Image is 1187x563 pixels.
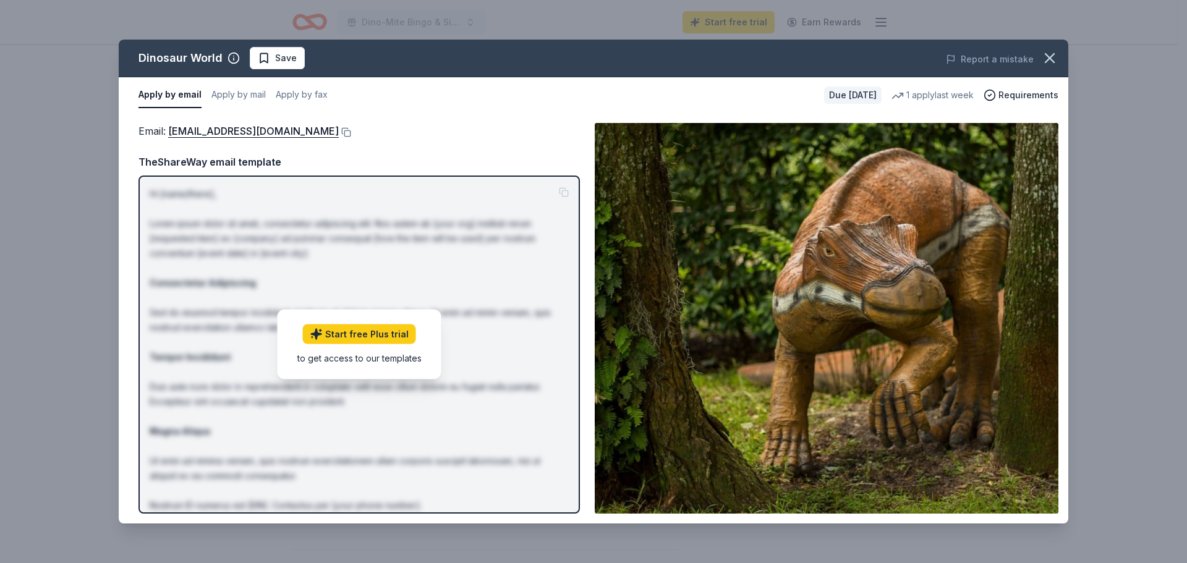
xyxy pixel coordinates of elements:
[275,51,297,66] span: Save
[150,352,231,362] strong: Tempor Incididunt
[998,88,1058,103] span: Requirements
[946,52,1034,67] button: Report a mistake
[150,277,256,288] strong: Consectetur Adipiscing
[168,123,339,139] a: [EMAIL_ADDRESS][DOMAIN_NAME]
[297,352,422,365] div: to get access to our templates
[891,88,974,103] div: 1 apply last week
[138,154,580,170] div: TheShareWay email template
[138,125,339,137] span: Email :
[250,47,305,69] button: Save
[595,123,1058,514] img: Image for Dinosaur World
[211,82,266,108] button: Apply by mail
[303,324,416,344] a: Start free Plus trial
[824,87,882,104] div: Due [DATE]
[150,426,210,436] strong: Magna Aliqua
[150,187,569,557] p: Hi [name/there], Lorem ipsum dolor sit amet, consectetur adipiscing elit. Nos autem ab [your org]...
[138,82,202,108] button: Apply by email
[984,88,1058,103] button: Requirements
[138,48,223,68] div: Dinosaur World
[276,82,328,108] button: Apply by fax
